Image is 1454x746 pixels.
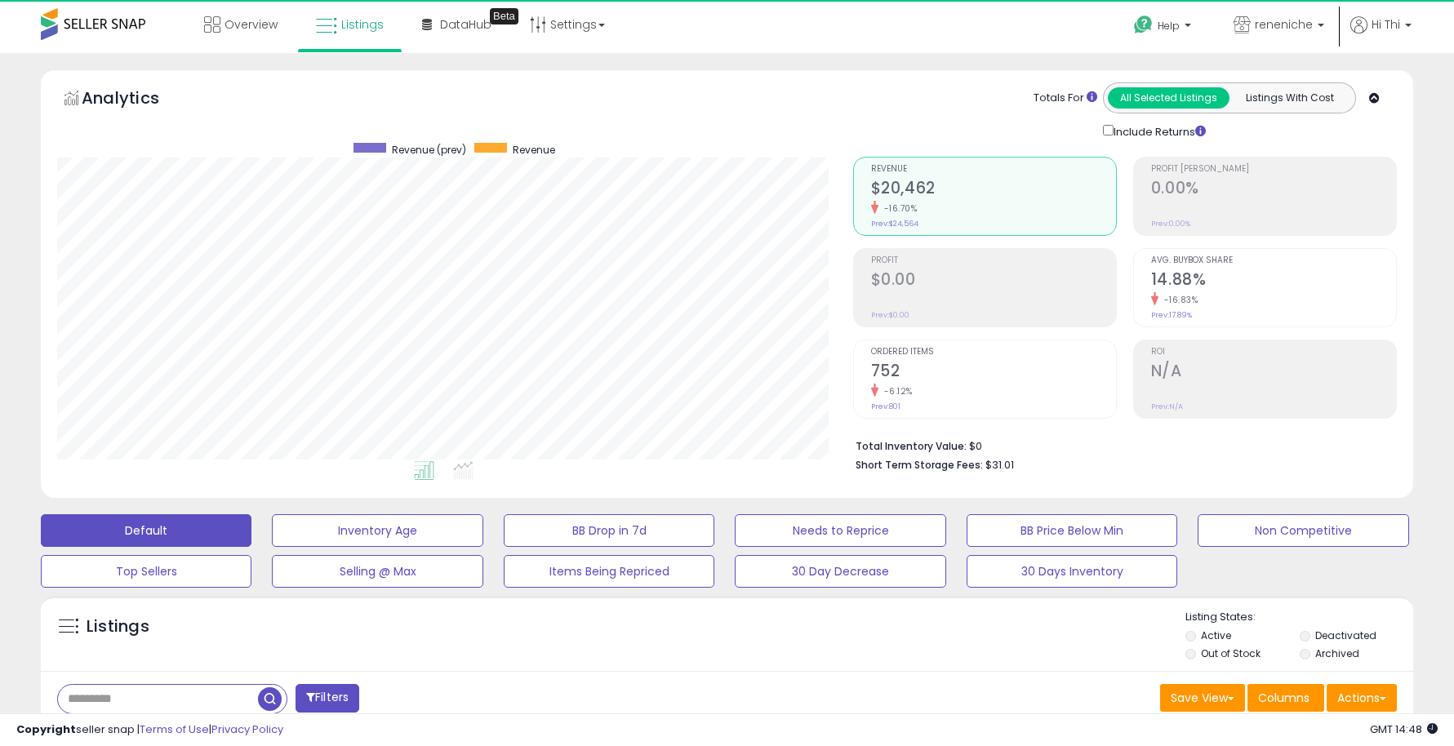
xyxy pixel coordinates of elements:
span: reneniche [1255,16,1313,33]
span: Profit [PERSON_NAME] [1151,165,1396,174]
button: BB Drop in 7d [504,514,714,547]
h2: $20,462 [871,179,1116,201]
h2: N/A [1151,362,1396,384]
h2: 0.00% [1151,179,1396,201]
a: Hi Thi [1350,16,1412,53]
button: Inventory Age [272,514,482,547]
button: Needs to Reprice [735,514,945,547]
small: Prev: 801 [871,402,900,411]
button: Top Sellers [41,555,251,588]
h5: Analytics [82,87,191,113]
span: Revenue [871,165,1116,174]
li: $0 [856,435,1385,455]
h2: 14.88% [1151,270,1396,292]
span: Columns [1258,690,1309,706]
b: Total Inventory Value: [856,439,967,453]
span: Profit [871,256,1116,265]
button: Columns [1247,684,1324,712]
span: $31.01 [985,457,1014,473]
div: Tooltip anchor [490,8,518,24]
span: 2025-09-17 14:48 GMT [1370,722,1438,737]
button: Non Competitive [1198,514,1408,547]
button: Default [41,514,251,547]
p: Listing States: [1185,610,1413,625]
span: DataHub [440,16,491,33]
button: 30 Days Inventory [967,555,1177,588]
button: Filters [296,684,359,713]
span: Revenue [513,143,555,157]
button: Items Being Repriced [504,555,714,588]
small: -6.12% [878,385,913,397]
button: Save View [1160,684,1245,712]
button: BB Price Below Min [967,514,1177,547]
label: Active [1201,628,1231,642]
button: Selling @ Max [272,555,482,588]
button: Actions [1327,684,1397,712]
a: Privacy Policy [211,722,283,737]
button: 30 Day Decrease [735,555,945,588]
span: Ordered Items [871,348,1116,357]
h2: 752 [871,362,1116,384]
span: Help [1158,19,1180,33]
strong: Copyright [16,722,76,737]
span: Hi Thi [1372,16,1400,33]
h2: $0.00 [871,270,1116,292]
small: Prev: 17.89% [1151,310,1192,320]
i: Get Help [1133,15,1154,35]
label: Archived [1315,646,1359,660]
small: -16.83% [1158,294,1198,306]
small: Prev: N/A [1151,402,1183,411]
div: seller snap | | [16,722,283,738]
label: Deactivated [1315,628,1376,642]
h5: Listings [87,615,149,638]
div: Include Returns [1091,122,1225,140]
button: All Selected Listings [1108,87,1229,109]
button: Listings With Cost [1229,87,1350,109]
span: Avg. Buybox Share [1151,256,1396,265]
span: Revenue (prev) [392,143,466,157]
span: ROI [1151,348,1396,357]
span: Overview [225,16,278,33]
small: Prev: $24,564 [871,219,918,229]
small: Prev: 0.00% [1151,219,1190,229]
span: Listings [341,16,384,33]
a: Help [1121,2,1207,53]
div: Totals For [1034,91,1097,106]
small: -16.70% [878,202,918,215]
a: Terms of Use [140,722,209,737]
label: Out of Stock [1201,646,1261,660]
b: Short Term Storage Fees: [856,458,983,472]
small: Prev: $0.00 [871,310,909,320]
